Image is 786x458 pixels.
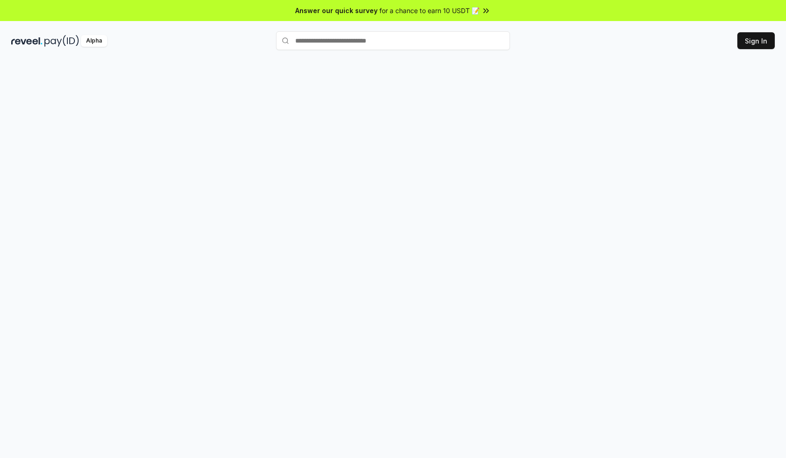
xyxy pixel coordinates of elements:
[44,35,79,47] img: pay_id
[379,6,480,15] span: for a chance to earn 10 USDT 📝
[737,32,775,49] button: Sign In
[295,6,378,15] span: Answer our quick survey
[11,35,43,47] img: reveel_dark
[81,35,107,47] div: Alpha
